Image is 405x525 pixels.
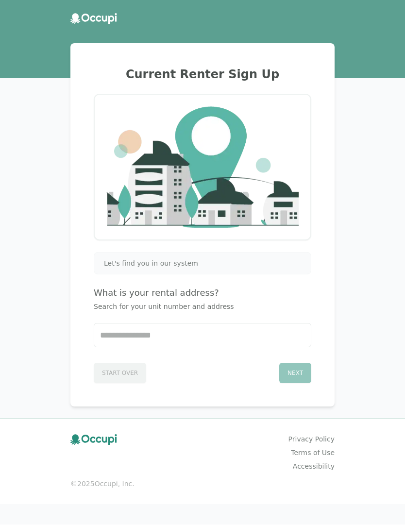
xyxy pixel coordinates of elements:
[104,259,198,269] span: Let's find you in our system
[94,324,311,347] input: Start typing...
[291,448,335,458] a: Terms of Use
[94,287,311,300] h4: What is your rental address?
[70,479,335,489] small: © 2025 Occupi, Inc.
[94,302,311,312] p: Search for your unit number and address
[293,462,335,472] a: Accessibility
[288,435,335,444] a: Privacy Policy
[82,67,323,83] h2: Current Renter Sign Up
[106,107,299,228] img: Company Logo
